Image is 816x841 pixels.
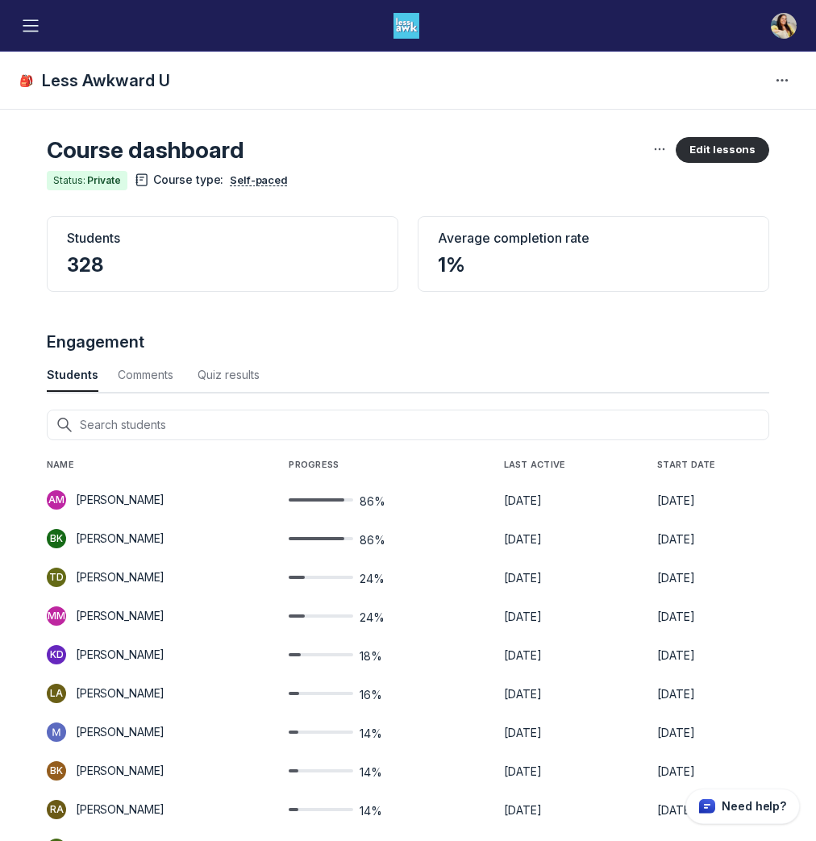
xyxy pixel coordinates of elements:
div: Average completion rate [438,230,749,246]
button: 14% [289,800,477,819]
span: Start Date [657,460,715,471]
span: [DATE] [504,571,542,585]
svg: Space settings [772,71,792,90]
p: [PERSON_NAME] [76,763,164,779]
a: View user profile [47,722,263,742]
span: [DATE] [657,493,695,507]
button: Circle support widget [685,789,800,824]
span: [DATE] [504,726,542,739]
p: [PERSON_NAME] [76,608,164,624]
button: 86% [289,490,477,510]
span: [DATE] [504,803,542,817]
span: Status: [53,174,85,187]
button: 86% [289,529,477,548]
div: Students [47,367,98,383]
a: View user profile [47,645,263,664]
button: 18% [289,645,477,664]
span: [DATE] [504,648,542,662]
h1: Less Awkward U [42,69,170,92]
div: LA [47,684,66,703]
span: [DATE] [657,532,695,546]
a: View user profile [47,800,263,819]
button: Self-paced [227,171,291,189]
button: 14% [289,722,477,742]
img: Less Awkward Hub logo [393,13,419,39]
div: TD [47,568,66,587]
a: View user profile [47,529,263,548]
span: [DATE] [657,764,695,778]
a: View user profile [47,684,263,703]
h4: 328 [67,252,378,278]
div: RA [47,800,66,819]
button: Edit lessons [676,137,769,163]
span: [DATE] [657,687,695,701]
span: [DATE] [657,726,695,739]
span: Progress [289,460,339,471]
div: MM [47,606,66,626]
p: [PERSON_NAME] [76,685,164,702]
span: Last Active [504,460,566,471]
span: 24% [360,571,385,587]
span: 16% [360,687,382,703]
button: 24% [289,606,477,626]
span: [DATE] [504,493,542,507]
span: [DATE] [504,532,542,546]
span: [DATE] [657,571,695,585]
p: [PERSON_NAME] [76,724,164,740]
span: [DATE] [504,610,542,623]
p: [PERSON_NAME] [76,531,164,547]
div: BK [47,761,66,781]
button: 14% [289,761,477,781]
p: [PERSON_NAME] [76,492,164,508]
p: Need help? [722,798,786,814]
span: 🎒 [19,73,35,89]
div: BK [47,529,66,548]
span: [DATE] [657,610,695,623]
span: [DATE] [657,648,695,662]
div: Quiz results [198,367,266,383]
span: 14% [360,803,382,819]
div: Students [67,230,378,246]
span: 18% [360,648,382,664]
a: View user profile [47,568,263,587]
h4: 1% [438,252,749,278]
p: [PERSON_NAME] [76,569,164,585]
div: Comments [118,367,178,383]
span: 24% [360,610,385,626]
span: [DATE] [504,687,542,701]
button: Students [47,360,98,392]
div: KD [47,645,66,664]
button: Space settings [768,66,797,95]
button: Comments [118,360,178,392]
p: [PERSON_NAME] [76,801,164,818]
button: 16% [289,684,477,703]
p: Course type : [134,171,291,189]
span: Private [87,174,121,187]
button: 24% [289,568,477,587]
span: 86% [360,532,385,548]
button: Toggle menu [19,15,42,37]
span: [DATE] [504,764,542,778]
a: View user profile [47,606,263,626]
span: 14% [360,764,382,781]
span: Engagement [47,332,144,352]
span: 86% [360,493,385,510]
div: AM [47,490,66,510]
span: Name [47,460,74,471]
a: View user profile [47,490,263,510]
input: Search students [47,410,769,440]
h2: Course dashboard [47,135,650,164]
span: [DATE] [657,803,695,817]
p: [PERSON_NAME] [76,647,164,663]
span: 14% [360,726,382,742]
a: View user profile [47,761,263,781]
button: Quiz results [198,360,266,392]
